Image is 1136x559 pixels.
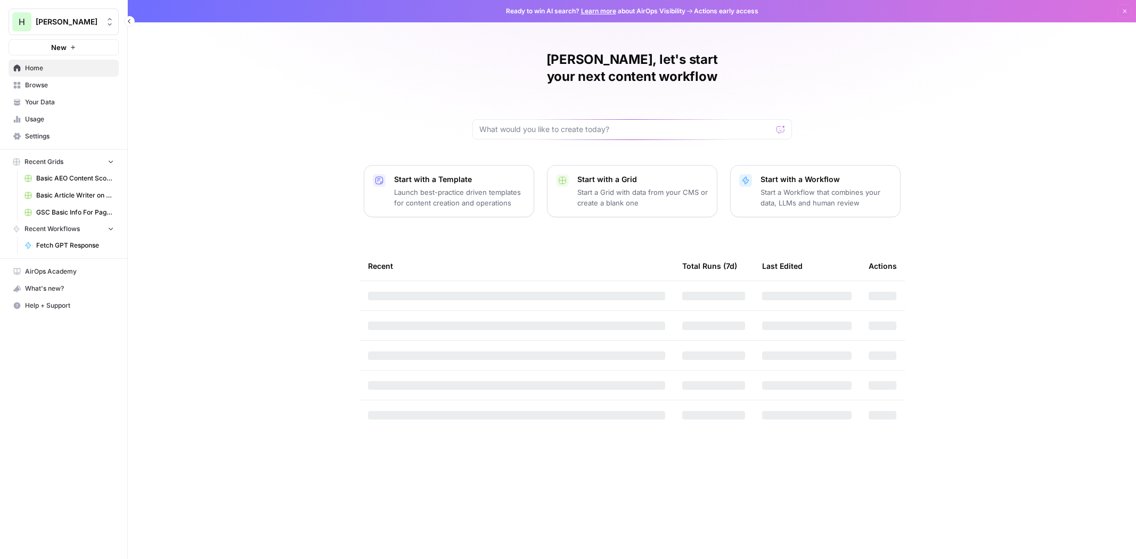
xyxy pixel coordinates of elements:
[9,60,119,77] a: Home
[368,251,665,281] div: Recent
[547,165,717,217] button: Start with a GridStart a Grid with data from your CMS or create a blank one
[479,124,772,135] input: What would you like to create today?
[25,63,114,73] span: Home
[694,6,758,16] span: Actions early access
[506,6,685,16] span: Ready to win AI search? about AirOps Visibility
[36,174,114,183] span: Basic AEO Content Scorecard with Improvement Report Grid
[9,77,119,94] a: Browse
[36,208,114,217] span: GSC Basic Info For Page Grid
[51,42,67,53] span: New
[9,39,119,55] button: New
[25,114,114,124] span: Usage
[869,251,897,281] div: Actions
[9,94,119,111] a: Your Data
[762,251,803,281] div: Last Edited
[25,97,114,107] span: Your Data
[36,241,114,250] span: Fetch GPT Response
[36,191,114,200] span: Basic Article Writer on URL [DATE] Grid
[24,224,80,234] span: Recent Workflows
[394,174,525,185] p: Start with a Template
[581,7,616,15] a: Learn more
[9,111,119,128] a: Usage
[25,80,114,90] span: Browse
[682,251,737,281] div: Total Runs (7d)
[472,51,792,85] h1: [PERSON_NAME], let's start your next content workflow
[19,15,25,28] span: H
[9,280,119,297] button: What's new?
[577,174,708,185] p: Start with a Grid
[20,187,119,204] a: Basic Article Writer on URL [DATE] Grid
[761,187,892,208] p: Start a Workflow that combines your data, LLMs and human review
[394,187,525,208] p: Launch best-practice driven templates for content creation and operations
[9,154,119,170] button: Recent Grids
[20,204,119,221] a: GSC Basic Info For Page Grid
[577,187,708,208] p: Start a Grid with data from your CMS or create a blank one
[25,131,114,141] span: Settings
[9,221,119,237] button: Recent Workflows
[25,301,114,310] span: Help + Support
[9,9,119,35] button: Workspace: Hasbrook
[36,17,100,27] span: [PERSON_NAME]
[20,170,119,187] a: Basic AEO Content Scorecard with Improvement Report Grid
[730,165,901,217] button: Start with a WorkflowStart a Workflow that combines your data, LLMs and human review
[364,165,534,217] button: Start with a TemplateLaunch best-practice driven templates for content creation and operations
[9,128,119,145] a: Settings
[9,297,119,314] button: Help + Support
[9,263,119,280] a: AirOps Academy
[25,267,114,276] span: AirOps Academy
[9,281,118,297] div: What's new?
[20,237,119,254] a: Fetch GPT Response
[761,174,892,185] p: Start with a Workflow
[24,157,63,167] span: Recent Grids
